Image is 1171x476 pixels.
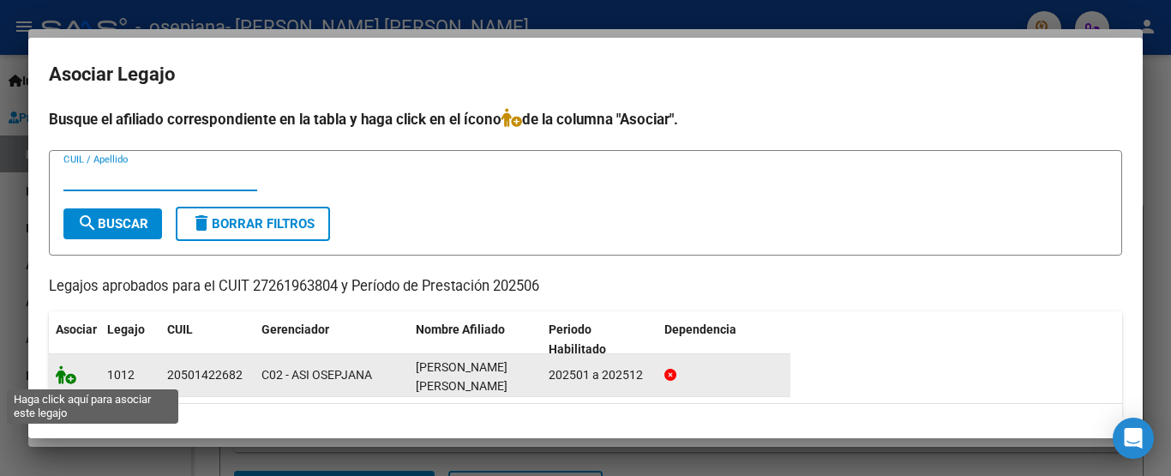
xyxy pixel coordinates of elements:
[261,368,372,382] span: C02 - ASI OSEPJANA
[1113,418,1154,459] div: Open Intercom Messenger
[191,213,212,233] mat-icon: delete
[63,208,162,239] button: Buscar
[416,322,505,336] span: Nombre Afiliado
[107,322,145,336] span: Legajo
[167,322,193,336] span: CUIL
[107,368,135,382] span: 1012
[77,216,148,232] span: Buscar
[549,365,651,385] div: 202501 a 202512
[49,108,1122,130] h4: Busque el afiliado correspondiente en la tabla y haga click en el ícono de la columna "Asociar".
[56,322,97,336] span: Asociar
[167,365,243,385] div: 20501422682
[176,207,330,241] button: Borrar Filtros
[658,311,790,368] datatable-header-cell: Dependencia
[261,322,329,336] span: Gerenciador
[416,360,507,394] span: LOAIZA CARRANZA JERONIMO AUGUSTO
[77,213,98,233] mat-icon: search
[49,404,1122,447] div: 1 registros
[549,322,606,356] span: Periodo Habilitado
[255,311,409,368] datatable-header-cell: Gerenciador
[100,311,160,368] datatable-header-cell: Legajo
[49,276,1122,298] p: Legajos aprobados para el CUIT 27261963804 y Período de Prestación 202506
[49,58,1122,91] h2: Asociar Legajo
[191,216,315,232] span: Borrar Filtros
[49,311,100,368] datatable-header-cell: Asociar
[160,311,255,368] datatable-header-cell: CUIL
[409,311,542,368] datatable-header-cell: Nombre Afiliado
[664,322,736,336] span: Dependencia
[542,311,658,368] datatable-header-cell: Periodo Habilitado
